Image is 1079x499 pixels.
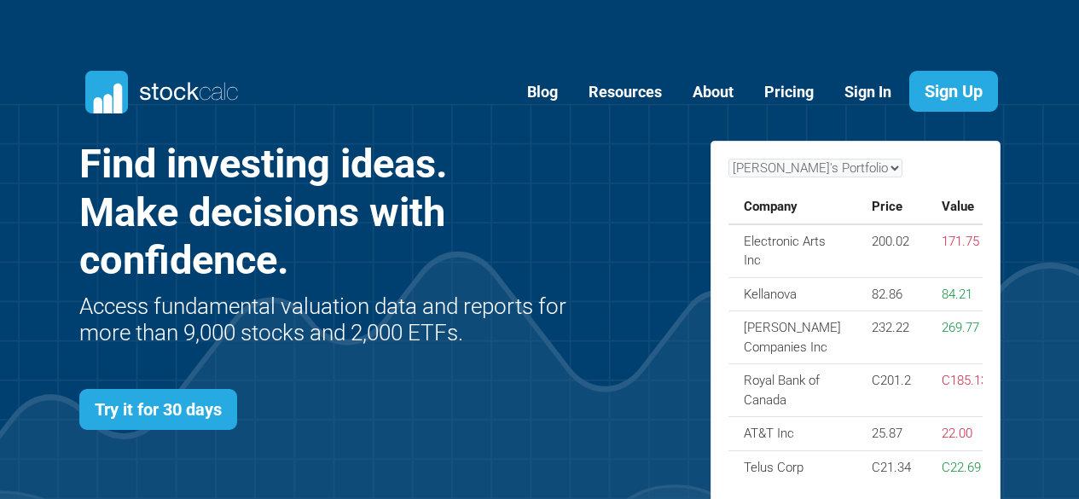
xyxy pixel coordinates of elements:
a: Pricing [751,72,827,113]
td: 22.00 [926,417,1003,451]
a: Try it for 30 days [79,389,237,430]
h1: Find investing ideas. Make decisions with confidence. [79,140,606,284]
td: C21.34 [856,450,926,484]
td: [PERSON_NAME] Companies Inc [728,311,856,364]
td: Electronic Arts Inc [728,224,856,278]
a: Resources [576,72,675,113]
td: 232.22 [856,311,926,364]
th: Value [926,190,1003,224]
td: Kellanova [728,277,856,311]
td: 269.77 [926,311,1003,364]
td: 200.02 [856,224,926,278]
td: Royal Bank of Canada [728,364,856,417]
a: About [680,72,746,113]
td: 25.87 [856,417,926,451]
td: 171.75 [926,224,1003,278]
a: Sign In [832,72,904,113]
a: Sign Up [909,71,998,112]
h2: Access fundamental valuation data and reports for more than 9,000 stocks and 2,000 ETFs. [79,293,606,346]
td: C185.13 [926,364,1003,417]
td: Telus Corp [728,450,856,484]
td: AT&T Inc [728,417,856,451]
td: C22.69 [926,450,1003,484]
th: Company [728,190,856,224]
a: Blog [514,72,571,113]
td: 82.86 [856,277,926,311]
th: Price [856,190,926,224]
td: 84.21 [926,277,1003,311]
td: C201.2 [856,364,926,417]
